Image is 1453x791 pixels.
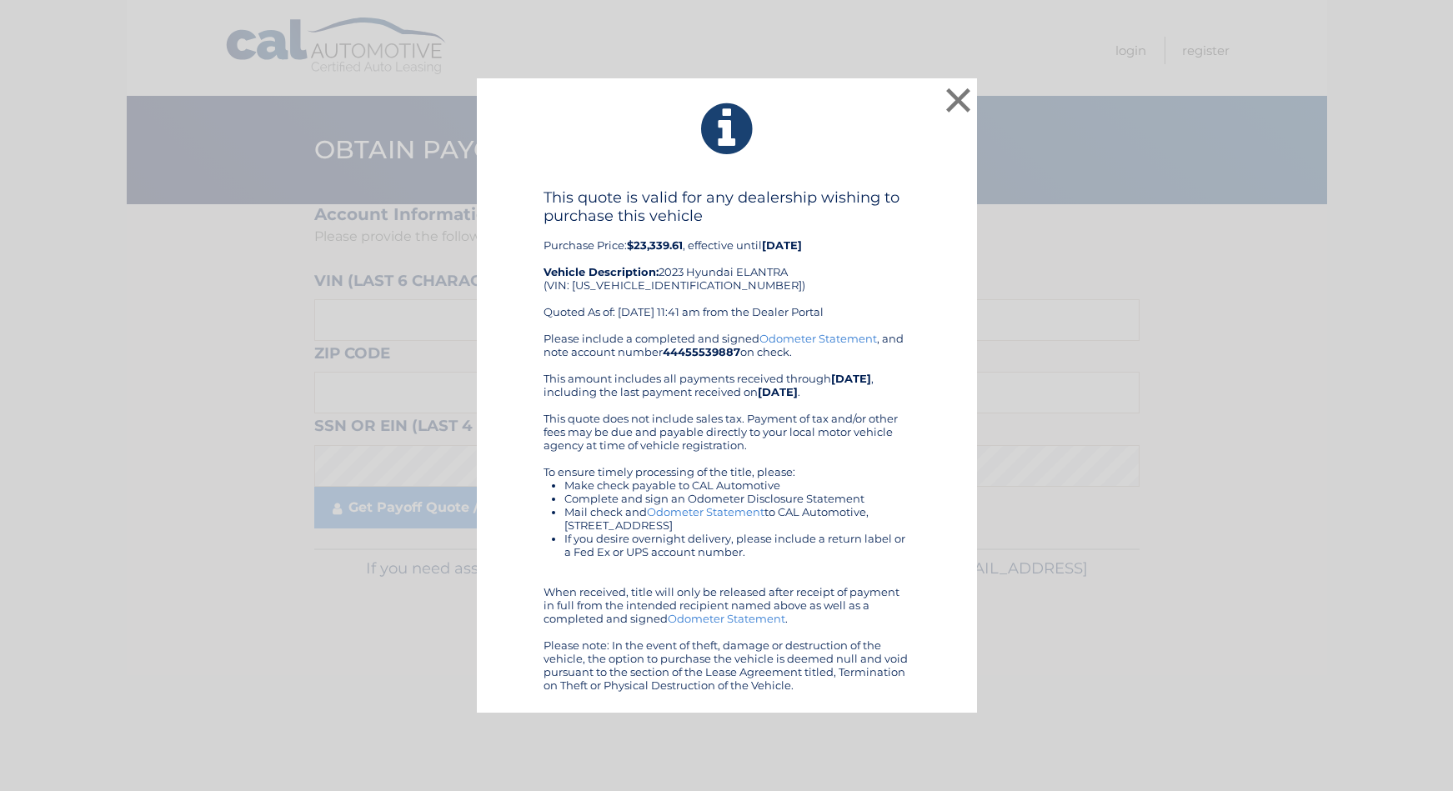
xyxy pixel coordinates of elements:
[762,238,802,252] b: [DATE]
[544,332,910,692] div: Please include a completed and signed , and note account number on check. This amount includes al...
[544,265,659,278] strong: Vehicle Description:
[564,478,910,492] li: Make check payable to CAL Automotive
[544,188,910,225] h4: This quote is valid for any dealership wishing to purchase this vehicle
[564,505,910,532] li: Mail check and to CAL Automotive, [STREET_ADDRESS]
[564,492,910,505] li: Complete and sign an Odometer Disclosure Statement
[668,612,785,625] a: Odometer Statement
[544,188,910,332] div: Purchase Price: , effective until 2023 Hyundai ELANTRA (VIN: [US_VEHICLE_IDENTIFICATION_NUMBER]) ...
[564,532,910,558] li: If you desire overnight delivery, please include a return label or a Fed Ex or UPS account number.
[647,505,764,518] a: Odometer Statement
[759,332,877,345] a: Odometer Statement
[627,238,683,252] b: $23,339.61
[663,345,740,358] b: 44455539887
[942,83,975,117] button: ×
[831,372,871,385] b: [DATE]
[758,385,798,398] b: [DATE]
